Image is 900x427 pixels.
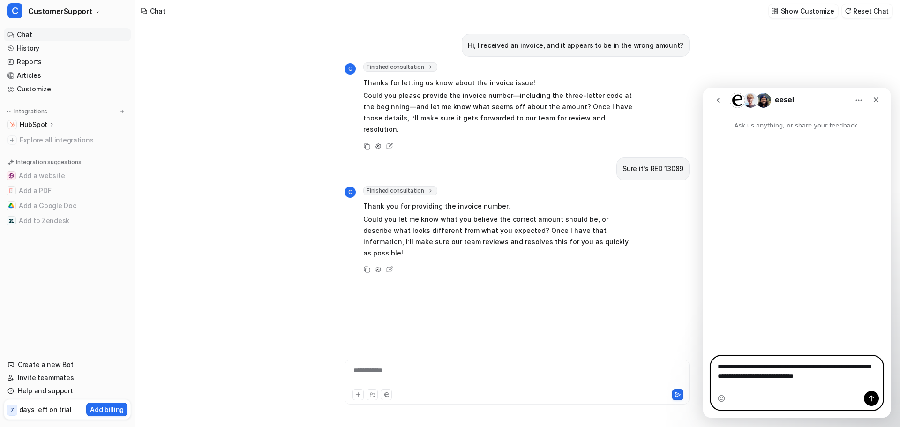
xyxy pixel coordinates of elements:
p: Thank you for providing the invoice number. [363,201,637,212]
span: C [345,63,356,75]
span: Finished consultation [363,62,437,72]
button: Show Customize [769,4,838,18]
button: Reset Chat [842,4,892,18]
p: Could you please provide the invoice number—including the three-letter code at the beginning—and ... [363,90,637,135]
a: Reports [4,55,131,68]
img: menu_add.svg [119,108,126,115]
a: Chat [4,28,131,41]
a: Explore all integrations [4,134,131,147]
img: Add a Google Doc [8,203,14,209]
button: Add a PDFAdd a PDF [4,183,131,198]
p: HubSpot [20,120,47,129]
img: customize [772,7,778,15]
span: C [345,187,356,198]
p: 7 [10,406,14,414]
img: HubSpot [9,122,15,127]
img: Add a PDF [8,188,14,194]
a: Customize [4,82,131,96]
button: Add billing [86,403,127,416]
a: Articles [4,69,131,82]
p: Sure it's RED 13089 [622,163,683,174]
img: Add a website [8,173,14,179]
p: Thanks for letting us know about the invoice issue! [363,77,637,89]
button: Add to ZendeskAdd to Zendesk [4,213,131,228]
img: expand menu [6,108,12,115]
div: Chat [150,6,165,16]
p: Hi, I received an invoice, and it appears to be in the wrong amount? [468,40,683,51]
span: CustomerSupport [28,5,92,18]
span: Explore all integrations [20,133,127,148]
p: days left on trial [19,405,72,414]
img: reset [845,7,851,15]
a: Help and support [4,384,131,397]
a: History [4,42,131,55]
p: Integrations [14,108,47,115]
p: Integration suggestions [16,158,81,166]
button: Add a Google DocAdd a Google Doc [4,198,131,213]
img: explore all integrations [7,135,17,145]
span: C [7,3,22,18]
span: Finished consultation [363,186,437,195]
button: Integrations [4,107,50,116]
a: Invite teammates [4,371,131,384]
p: Could you let me know what you believe the correct amount should be, or describe what looks diffe... [363,214,637,259]
p: Show Customize [781,6,834,16]
p: Add billing [90,405,124,414]
iframe: Intercom live chat [703,88,891,418]
a: Create a new Bot [4,358,131,371]
img: Add to Zendesk [8,218,14,224]
button: Add a websiteAdd a website [4,168,131,183]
